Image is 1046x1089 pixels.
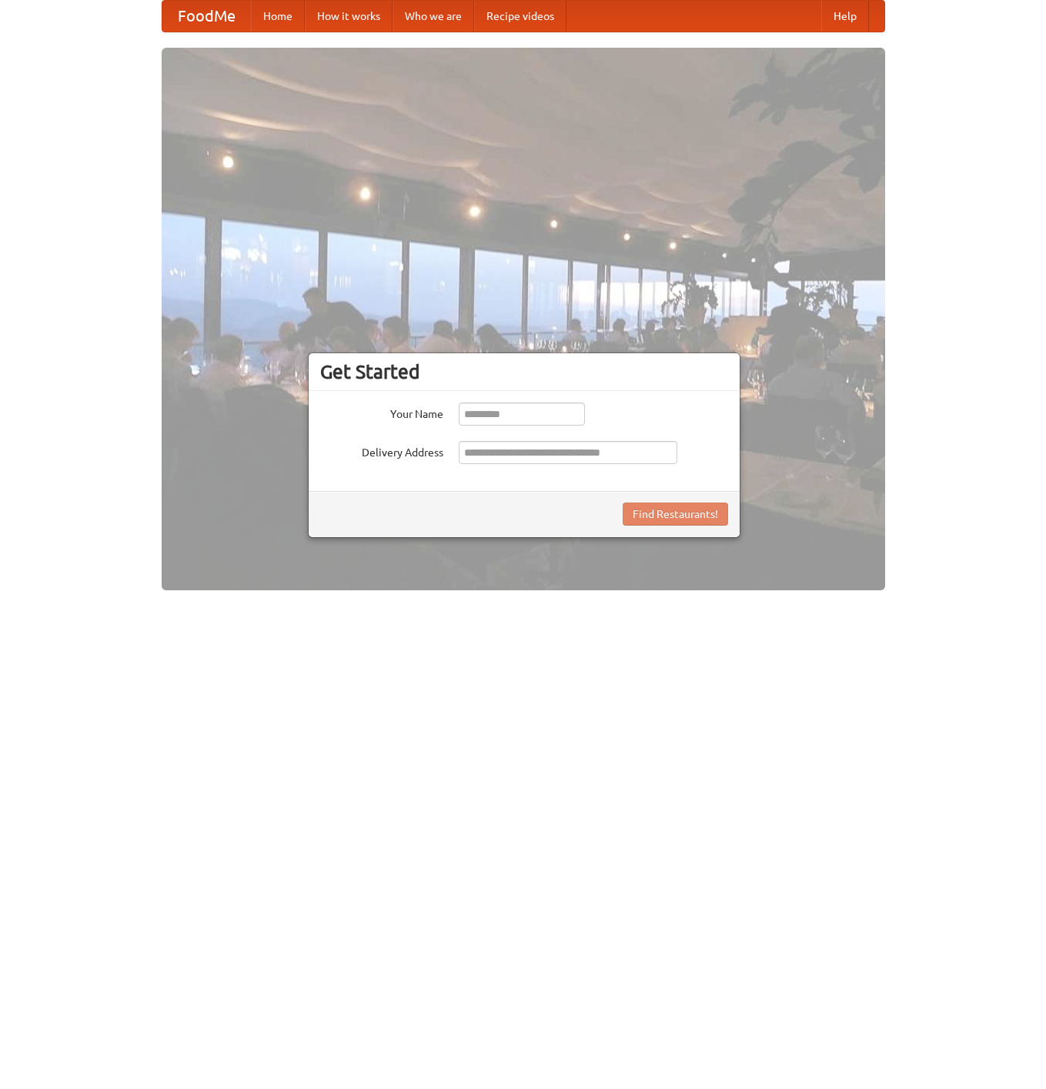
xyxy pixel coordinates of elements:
[821,1,869,32] a: Help
[393,1,474,32] a: Who we are
[623,503,728,526] button: Find Restaurants!
[320,441,443,460] label: Delivery Address
[320,403,443,422] label: Your Name
[320,360,728,383] h3: Get Started
[251,1,305,32] a: Home
[162,1,251,32] a: FoodMe
[474,1,566,32] a: Recipe videos
[305,1,393,32] a: How it works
